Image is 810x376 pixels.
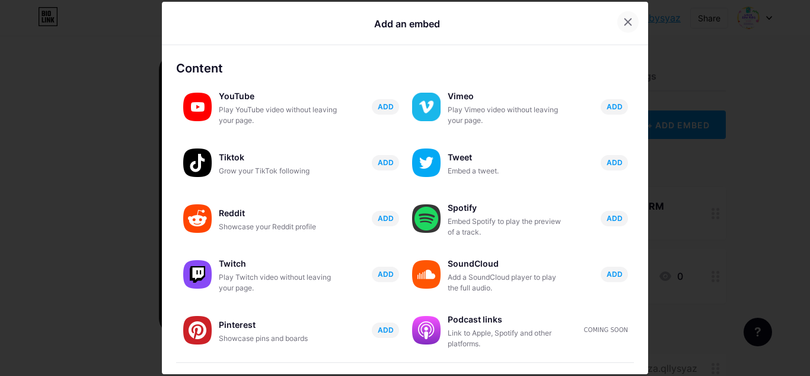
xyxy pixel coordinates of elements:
span: ADD [607,269,623,279]
span: ADD [607,102,623,112]
span: ADD [607,157,623,168]
div: Vimeo [448,88,566,105]
div: Play Twitch video without leaving your page. [219,272,337,293]
div: Showcase pins and boards [219,333,337,344]
button: ADD [372,155,399,170]
div: Coming soon [584,326,628,334]
span: ADD [378,157,394,168]
div: YouTube [219,88,337,105]
span: ADD [378,213,394,223]
img: tiktok [183,148,212,177]
div: Tweet [448,149,566,166]
div: Play Vimeo video without leaving your page. [448,105,566,126]
button: ADD [372,267,399,282]
img: twitch [183,260,212,289]
button: ADD [601,267,628,282]
img: podcastlinks [412,316,441,345]
div: Podcast links [448,311,566,328]
img: reddit [183,204,212,233]
img: twitter [412,148,441,177]
button: ADD [601,155,628,170]
span: ADD [607,213,623,223]
div: Embed Spotify to play the preview of a track. [448,216,566,238]
button: ADD [601,99,628,115]
img: spotify [412,204,441,233]
div: Spotify [448,200,566,216]
button: ADD [372,211,399,226]
button: ADD [601,211,628,226]
div: Play YouTube video without leaving your page. [219,105,337,126]
img: youtube [183,93,212,121]
button: ADD [372,99,399,115]
span: ADD [378,325,394,335]
div: Twitch [219,255,337,272]
img: vimeo [412,93,441,121]
div: Tiktok [219,149,337,166]
img: pinterest [183,316,212,345]
div: Embed a tweet. [448,166,566,176]
span: ADD [378,102,394,112]
div: Grow your TikTok following [219,166,337,176]
div: Showcase your Reddit profile [219,222,337,232]
div: Add a SoundCloud player to play the full audio. [448,272,566,293]
div: Content [176,59,634,77]
div: Add an embed [374,17,440,31]
div: Reddit [219,205,337,222]
div: Pinterest [219,317,337,333]
span: ADD [378,269,394,279]
div: SoundCloud [448,255,566,272]
button: ADD [372,323,399,338]
img: soundcloud [412,260,441,289]
div: Link to Apple, Spotify and other platforms. [448,328,566,349]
